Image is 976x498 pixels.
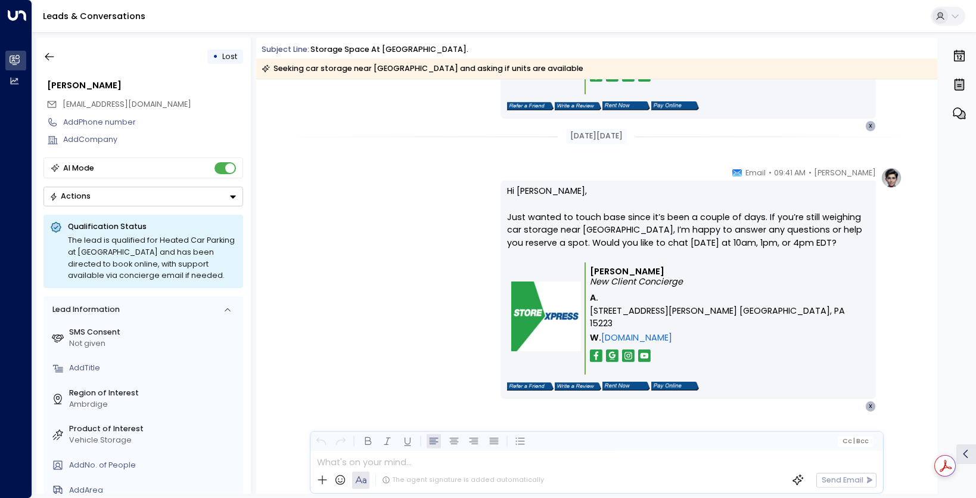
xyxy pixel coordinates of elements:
div: [PERSON_NAME] [47,79,243,92]
div: Vehicle Storage [69,435,239,446]
div: AddPhone number [63,117,243,128]
span: Cc Bcc [842,438,869,445]
img: storexpres_fb.png [590,349,602,362]
div: The lead is qualified for Heated Car Parking at [GEOGRAPHIC_DATA] and has been directed to book o... [68,234,237,282]
div: The agent signature is added automatically [382,475,544,485]
img: storexpress_yt.png [638,349,651,362]
img: storexpress_rent.png [602,101,650,110]
span: [PERSON_NAME] [814,167,876,179]
label: Region of Interest [69,388,239,399]
div: Button group with a nested menu [43,187,243,206]
img: storexpress_refer.png [507,382,554,391]
button: Actions [43,187,243,206]
div: AddArea [69,485,239,496]
img: storexpress_refer.png [507,102,554,110]
span: Lost [222,51,237,61]
div: Actions [49,191,91,201]
img: storexpress_pay.png [651,382,699,391]
button: Undo [313,434,328,449]
button: Cc|Bcc [838,436,873,446]
img: storexpress_rent.png [602,382,650,391]
img: profile-logo.png [881,167,902,188]
label: SMS Consent [69,327,239,338]
img: storexpress_logo.png [511,282,581,351]
div: Lead Information [48,304,119,315]
label: Product of Interest [69,423,239,435]
div: Storage space at [GEOGRAPHIC_DATA]. [310,44,468,55]
span: Subject Line: [262,44,309,54]
img: storexpress_write.png [555,382,601,391]
b: [PERSON_NAME] [590,265,664,277]
div: Not given [69,338,239,349]
span: | [853,438,855,445]
button: Redo [334,434,349,449]
img: storexpress_write.png [555,102,601,110]
div: Ambrdige [69,399,239,410]
a: [DOMAIN_NAME] [601,332,672,345]
div: Seeking car storage near [GEOGRAPHIC_DATA] and asking if units are available [262,63,583,75]
span: [EMAIL_ADDRESS][DOMAIN_NAME] [63,99,191,109]
span: • [809,167,812,179]
span: • [769,167,772,179]
div: AddTitle [69,363,239,374]
img: storexpress_pay.png [651,101,699,110]
span: xvfranco@gmail.com [63,99,191,110]
div: [DATE][DATE] [566,129,627,144]
div: AddCompany [63,134,243,146]
div: X [865,401,876,412]
div: AddNo. of People [69,460,239,471]
i: New Client Concierge [590,276,683,287]
a: Leads & Conversations [43,10,145,22]
p: Qualification Status [68,221,237,232]
span: 09:41 AM [774,167,806,179]
span: A. [590,292,598,305]
div: • [213,47,218,66]
div: AI Mode [63,162,94,174]
img: storexpress_google.png [606,349,618,362]
p: Hi [PERSON_NAME], Just wanted to touch base since it’s been a couple of days. If you’re still wei... [507,185,869,262]
span: [STREET_ADDRESS][PERSON_NAME] [GEOGRAPHIC_DATA], PA 15223 [590,305,866,330]
img: storexpress_insta.png [622,349,635,362]
span: W. [590,332,601,345]
span: Email [745,167,766,179]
